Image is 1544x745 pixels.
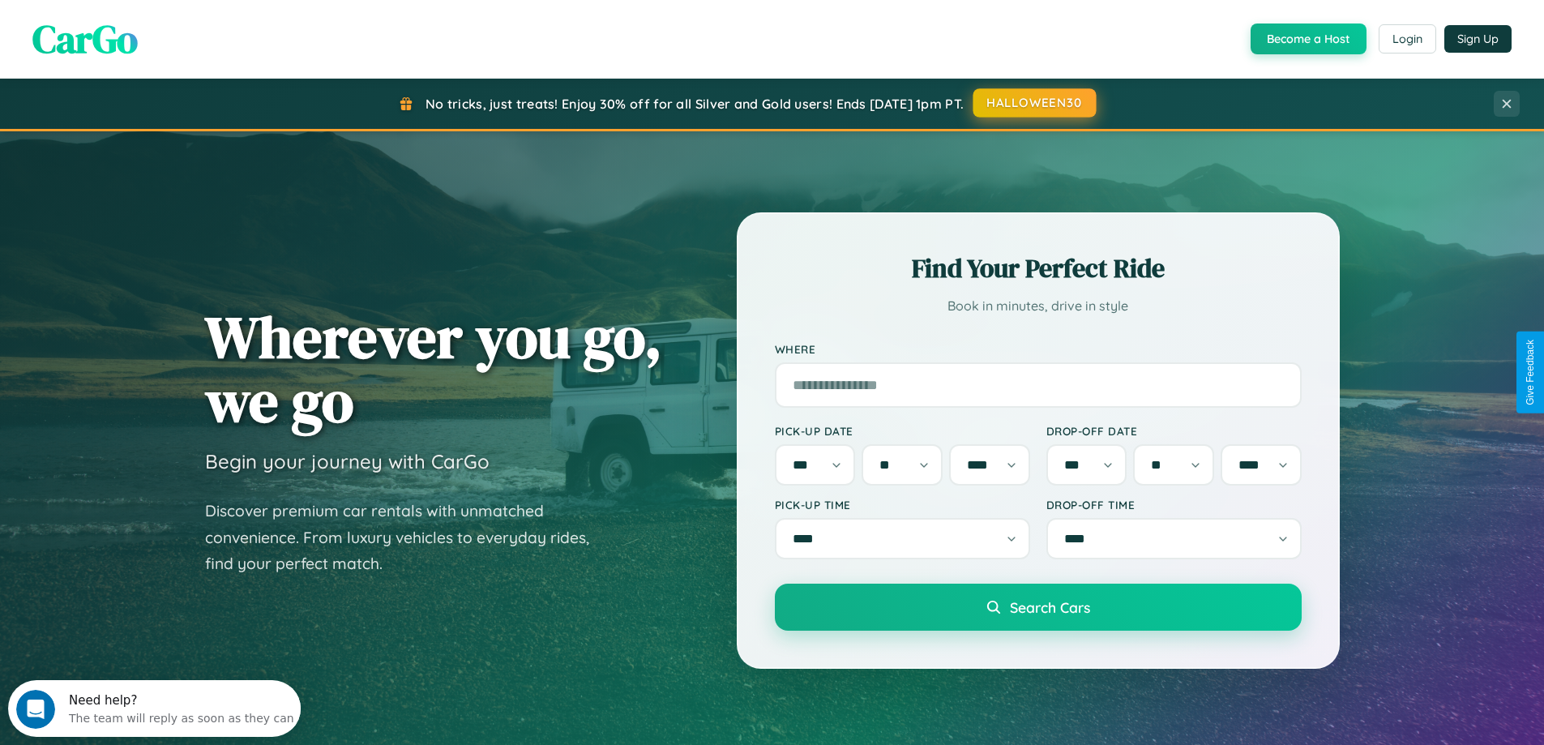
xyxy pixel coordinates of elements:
[1379,24,1436,54] button: Login
[775,294,1302,318] p: Book in minutes, drive in style
[1010,598,1090,616] span: Search Cars
[1251,24,1367,54] button: Become a Host
[61,27,286,44] div: The team will reply as soon as they can
[775,342,1302,356] label: Where
[205,449,490,473] h3: Begin your journey with CarGo
[426,96,964,112] span: No tricks, just treats! Enjoy 30% off for all Silver and Gold users! Ends [DATE] 1pm PT.
[1046,498,1302,512] label: Drop-off Time
[973,88,1097,118] button: HALLOWEEN30
[205,498,610,577] p: Discover premium car rentals with unmatched convenience. From luxury vehicles to everyday rides, ...
[1525,340,1536,405] div: Give Feedback
[32,12,138,66] span: CarGo
[205,305,662,433] h1: Wherever you go, we go
[775,250,1302,286] h2: Find Your Perfect Ride
[775,498,1030,512] label: Pick-up Time
[1444,25,1512,53] button: Sign Up
[16,690,55,729] iframe: Intercom live chat
[6,6,302,51] div: Open Intercom Messenger
[1046,424,1302,438] label: Drop-off Date
[61,14,286,27] div: Need help?
[8,680,301,737] iframe: Intercom live chat discovery launcher
[775,424,1030,438] label: Pick-up Date
[775,584,1302,631] button: Search Cars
